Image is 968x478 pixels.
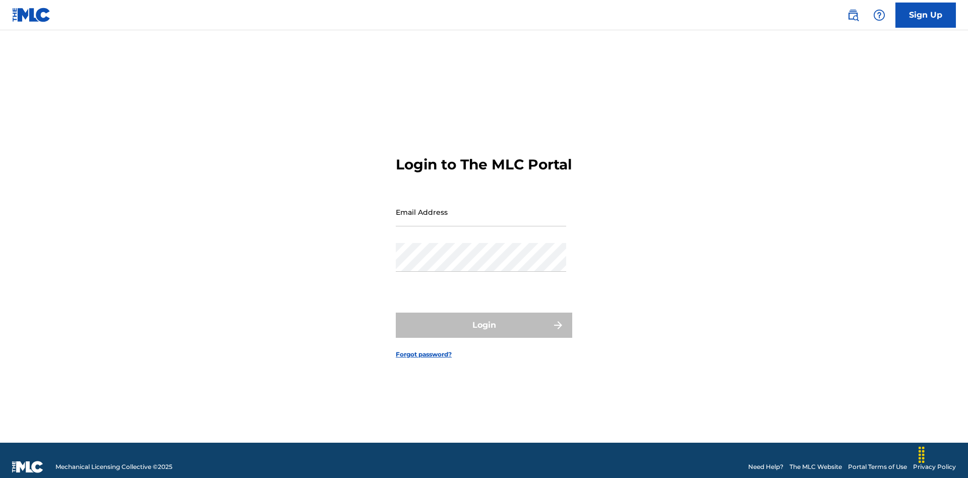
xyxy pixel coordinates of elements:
a: Sign Up [895,3,956,28]
div: Help [869,5,889,25]
img: MLC Logo [12,8,51,22]
img: logo [12,461,43,473]
img: help [873,9,885,21]
a: Need Help? [748,462,783,471]
a: Public Search [843,5,863,25]
a: Portal Terms of Use [848,462,907,471]
span: Mechanical Licensing Collective © 2025 [55,462,172,471]
iframe: Chat Widget [918,430,968,478]
a: Privacy Policy [913,462,956,471]
a: The MLC Website [790,462,842,471]
div: Drag [914,440,930,470]
img: search [847,9,859,21]
a: Forgot password? [396,350,452,359]
h3: Login to The MLC Portal [396,156,572,173]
